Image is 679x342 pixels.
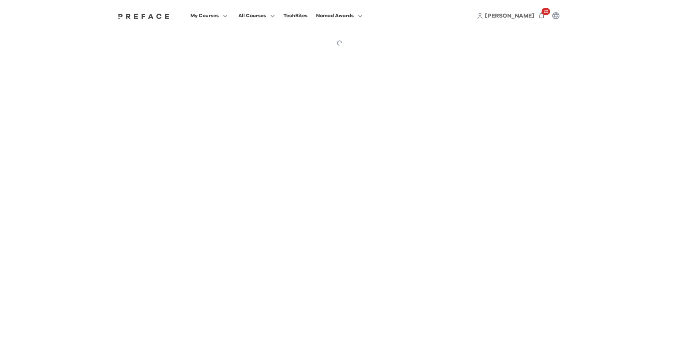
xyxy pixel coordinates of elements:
a: [PERSON_NAME] [485,11,534,20]
span: All Courses [238,11,266,20]
img: Preface Logo [116,13,171,19]
button: My Courses [188,11,230,20]
button: 22 [534,9,549,23]
div: TechBites [283,11,307,20]
span: 22 [542,8,550,15]
span: Nomad Awards [316,11,354,20]
button: Nomad Awards [314,11,365,20]
button: All Courses [236,11,277,20]
span: [PERSON_NAME] [485,13,534,19]
span: My Courses [190,11,219,20]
